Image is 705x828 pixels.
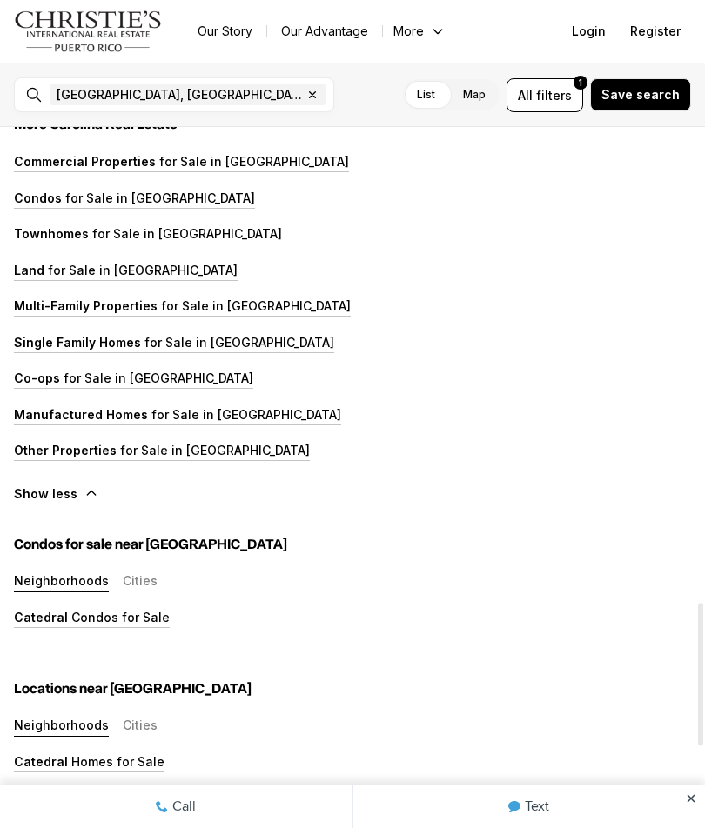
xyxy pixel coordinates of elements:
label: Map [449,79,500,110]
a: Condos for Sale in [GEOGRAPHIC_DATA] [14,190,255,205]
label: List [403,79,449,110]
p: Multi-Family Properties [14,298,158,313]
p: for Sale in [GEOGRAPHIC_DATA] [148,407,341,422]
a: Catedral Condos for Sale [14,610,170,624]
p: for Sale in [GEOGRAPHIC_DATA] [156,154,349,169]
button: More [383,19,456,43]
p: Commercial Properties [14,154,156,169]
p: Other Properties [14,443,117,457]
p: for Sale in [GEOGRAPHIC_DATA] [44,263,238,277]
p: for Sale in [GEOGRAPHIC_DATA] [62,190,255,205]
span: Save search [601,88,680,102]
a: Single Family Homes for Sale in [GEOGRAPHIC_DATA] [14,335,334,350]
p: Townhomes [14,226,89,241]
a: Catedral Homes for Sale [14,754,164,769]
button: Register [620,14,691,49]
button: Login [561,14,616,49]
a: Multi-Family Properties for Sale in [GEOGRAPHIC_DATA] [14,298,351,313]
a: Commercial Properties for Sale in [GEOGRAPHIC_DATA] [14,154,349,169]
a: Other Properties for Sale in [GEOGRAPHIC_DATA] [14,443,310,457]
p: for Sale in [GEOGRAPHIC_DATA] [117,443,310,457]
button: Neighborhoods [14,574,109,592]
p: Single Family Homes [14,335,141,350]
h5: Locations near [GEOGRAPHIC_DATA] [14,680,691,698]
p: Condos [14,190,62,205]
a: Co-ops for Sale in [GEOGRAPHIC_DATA] [14,371,253,385]
span: 1 [579,76,582,90]
h5: Condos for sale near [GEOGRAPHIC_DATA] [14,536,691,553]
button: Save search [590,78,691,111]
p: Homes for Sale [68,754,164,769]
p: for Sale in [GEOGRAPHIC_DATA] [158,298,351,313]
p: Manufactured Homes [14,407,148,422]
p: Catedral [14,754,68,769]
span: filters [536,86,572,104]
p: for Sale in [GEOGRAPHIC_DATA] [60,371,253,385]
p: Catedral [14,610,68,624]
p: Co-ops [14,371,60,385]
p: Land [14,263,44,277]
button: Cities [123,718,158,737]
span: Register [630,24,681,38]
a: Manufactured Homes for Sale in [GEOGRAPHIC_DATA] [14,407,341,422]
a: Land for Sale in [GEOGRAPHIC_DATA] [14,263,238,277]
p: Condos for Sale [68,610,170,624]
button: Allfilters1 [507,78,583,112]
a: Our Advantage [267,19,382,43]
button: Show less [14,486,98,501]
span: [GEOGRAPHIC_DATA], [GEOGRAPHIC_DATA], [GEOGRAPHIC_DATA] [57,88,302,102]
a: Townhomes for Sale in [GEOGRAPHIC_DATA] [14,226,282,241]
img: logo [14,10,163,52]
p: for Sale in [GEOGRAPHIC_DATA] [89,226,282,241]
span: Login [572,24,606,38]
button: Cities [123,574,158,592]
button: Neighborhoods [14,718,109,737]
a: Our Story [184,19,266,43]
span: All [518,86,533,104]
p: for Sale in [GEOGRAPHIC_DATA] [141,335,334,350]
